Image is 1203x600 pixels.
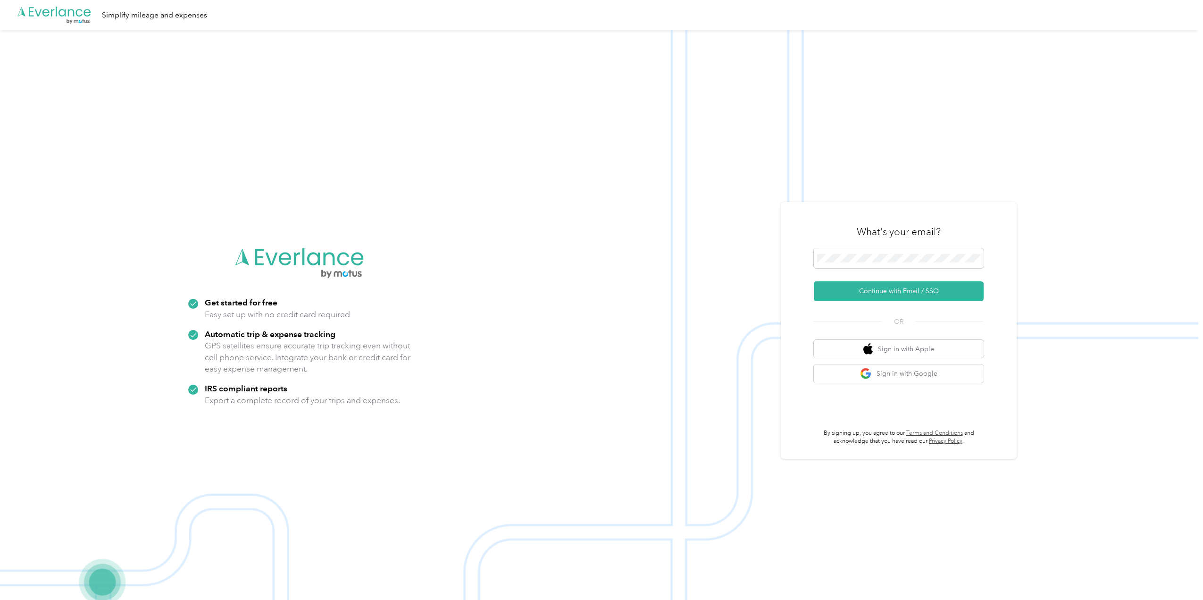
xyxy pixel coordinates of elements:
p: GPS satellites ensure accurate trip tracking even without cell phone service. Integrate your bank... [205,340,411,375]
img: google logo [860,368,872,380]
img: apple logo [863,343,873,355]
h3: What's your email? [857,225,941,238]
strong: IRS compliant reports [205,383,287,393]
button: apple logoSign in with Apple [814,340,984,358]
p: By signing up, you agree to our and acknowledge that you have read our . [814,429,984,446]
strong: Automatic trip & expense tracking [205,329,335,339]
div: Simplify mileage and expenses [102,9,207,21]
button: google logoSign in with Google [814,364,984,383]
span: OR [882,317,915,327]
a: Privacy Policy [929,438,962,445]
strong: Get started for free [205,297,277,307]
button: Continue with Email / SSO [814,281,984,301]
p: Export a complete record of your trips and expenses. [205,395,400,406]
p: Easy set up with no credit card required [205,309,350,321]
a: Terms and Conditions [906,430,963,437]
